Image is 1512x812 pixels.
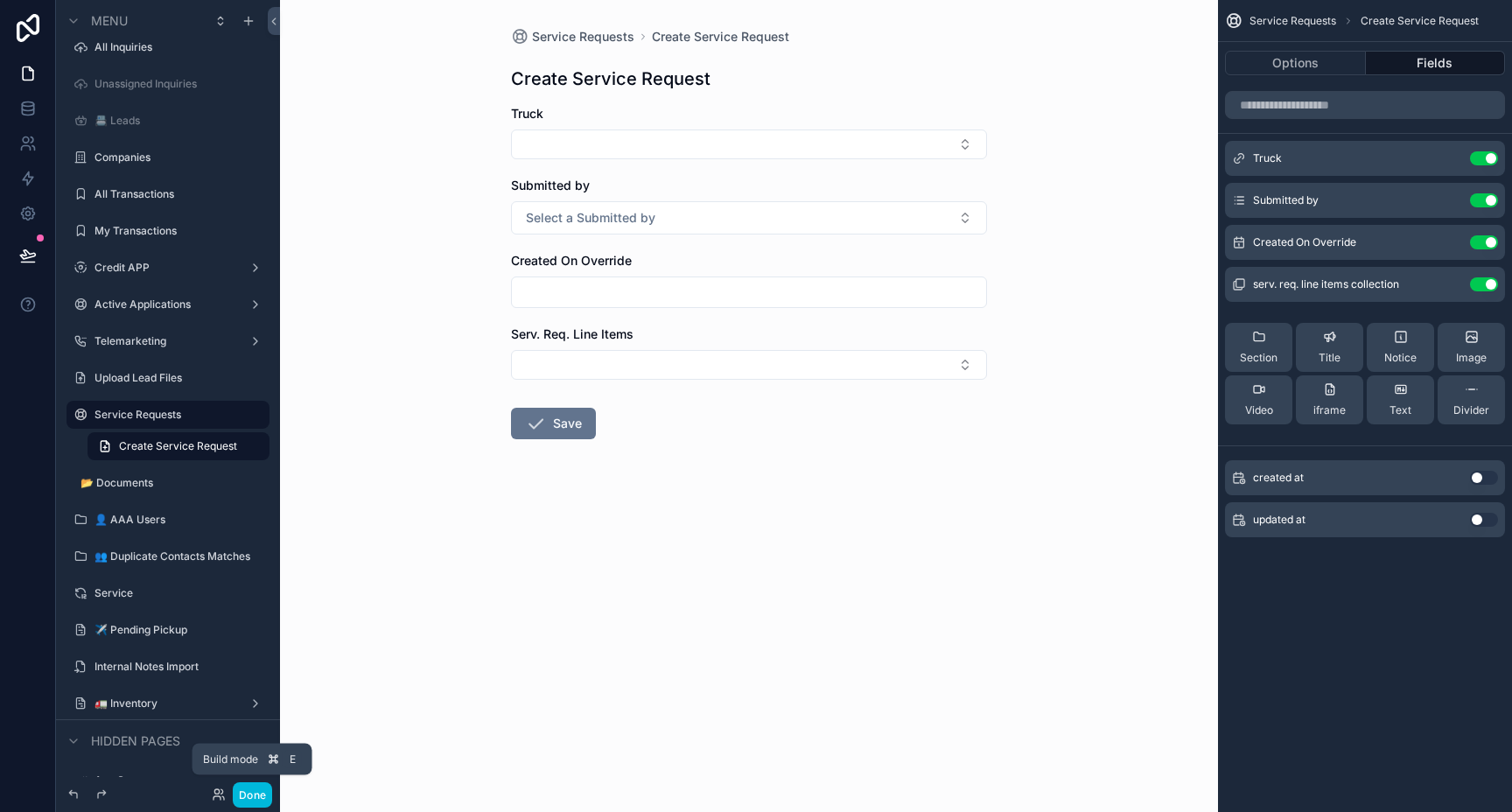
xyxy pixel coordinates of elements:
[94,371,259,385] label: Upload Lead Files
[80,476,259,490] label: 📂 Documents
[1253,151,1282,165] span: Truck
[1456,351,1487,365] span: Image
[94,549,259,563] label: 👥 Duplicate Contacts Matches
[94,408,259,422] label: Service Requests
[1438,323,1505,372] button: Image
[511,28,634,45] a: Service Requests
[1240,351,1277,365] span: Section
[94,297,234,311] label: Active Applications
[511,178,590,192] span: Submitted by
[94,696,234,710] label: 🚛 Inventory
[94,660,259,674] label: Internal Notes Import
[1367,323,1434,372] button: Notice
[511,66,710,91] h1: Create Service Request
[1249,14,1336,28] span: Service Requests
[87,432,269,460] a: Create Service Request
[94,40,259,54] label: All Inquiries
[511,201,987,234] button: Select Button
[94,623,259,637] label: ✈️ Pending Pickup
[532,28,634,45] span: Service Requests
[1313,403,1346,417] span: iframe
[1389,403,1411,417] span: Text
[1253,193,1319,207] span: Submitted by
[511,408,596,439] button: Save
[1367,375,1434,424] button: Text
[1225,375,1292,424] button: Video
[1225,323,1292,372] button: Section
[1296,323,1363,372] button: Title
[1253,471,1304,485] span: created at
[1225,51,1366,75] button: Options
[119,439,237,453] span: Create Service Request
[94,261,234,275] label: Credit APP
[511,129,987,159] button: Select Button
[1453,403,1489,417] span: Divider
[1366,51,1506,75] button: Fields
[91,12,128,30] span: Menu
[1253,235,1356,249] span: Created On Override
[526,209,655,227] span: Select a Submitted by
[94,334,234,348] label: Telemarketing
[286,752,300,766] span: E
[94,513,259,527] label: 👤 AAA Users
[1245,403,1273,417] span: Video
[511,326,633,341] span: Serv. Req. Line Items
[91,732,180,750] span: Hidden pages
[652,28,789,45] a: Create Service Request
[233,782,272,808] button: Done
[511,253,632,268] span: Created On Override
[1319,351,1340,365] span: Title
[203,752,258,766] span: Build mode
[1253,513,1305,527] span: updated at
[94,114,259,128] label: 📇 Leads
[1384,351,1417,365] span: Notice
[94,224,259,238] label: My Transactions
[1253,277,1399,291] span: serv. req. line items collection
[94,586,259,600] label: Service
[1438,375,1505,424] button: Divider
[94,150,259,164] label: Companies
[511,350,987,380] button: Select Button
[94,77,259,91] label: Unassigned Inquiries
[1361,14,1479,28] span: Create Service Request
[94,773,259,787] label: App Setup
[1296,375,1363,424] button: iframe
[94,187,259,201] label: All Transactions
[511,106,543,121] span: Truck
